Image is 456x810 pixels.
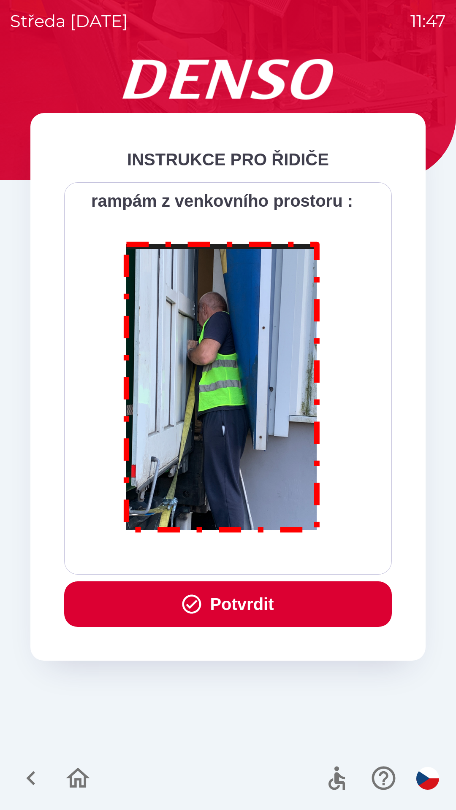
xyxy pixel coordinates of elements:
[416,767,439,790] img: cs flag
[64,581,392,627] button: Potvrdit
[10,8,128,34] p: středa [DATE]
[30,59,426,100] img: Logo
[114,230,330,540] img: M8MNayrTL6gAAAABJRU5ErkJggg==
[64,147,392,172] div: INSTRUKCE PRO ŘIDIČE
[410,8,446,34] p: 11:47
